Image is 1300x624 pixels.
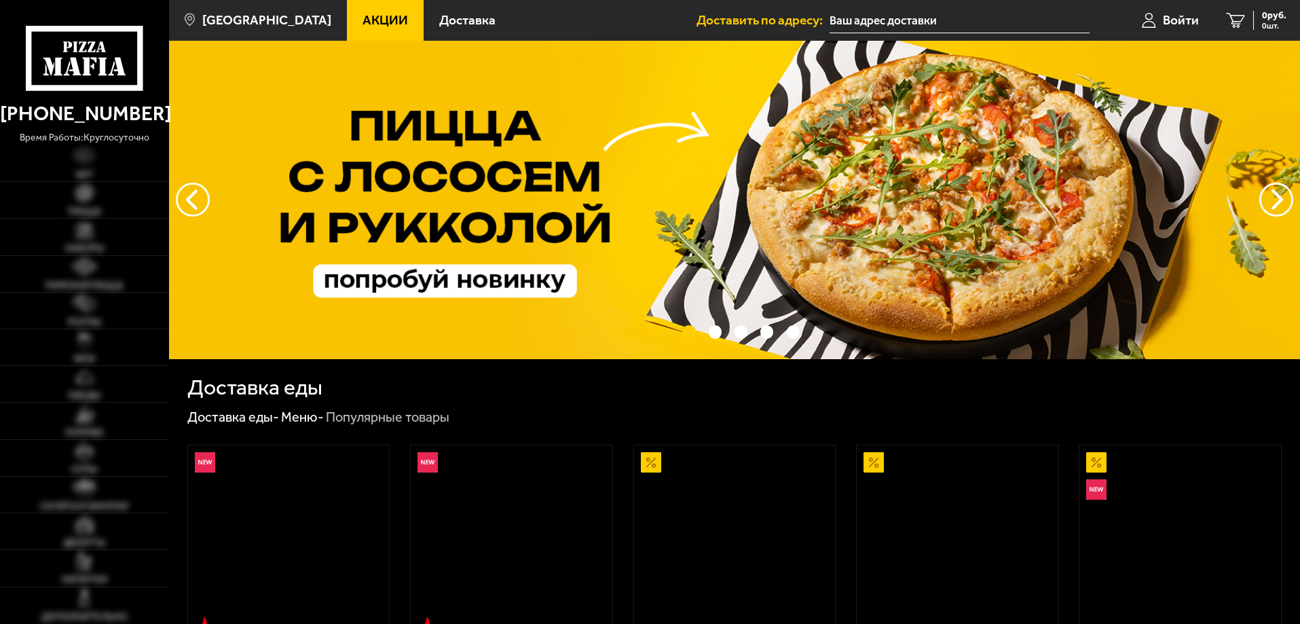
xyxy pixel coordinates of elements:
[187,377,322,399] h1: Доставка еды
[176,183,210,217] button: следующий
[68,207,101,217] span: Пицца
[71,465,97,475] span: Супы
[63,538,105,548] span: Десерты
[1086,479,1107,500] img: Новинка
[863,452,884,473] img: Акционный
[65,244,104,253] span: Наборы
[195,452,215,473] img: Новинка
[68,318,101,327] span: Роллы
[735,325,747,338] button: точки переключения
[697,14,830,26] span: Доставить по адресу:
[41,612,128,622] span: Дополнительно
[40,502,128,511] span: Салаты и закуски
[760,325,773,338] button: точки переключения
[202,14,331,26] span: [GEOGRAPHIC_DATA]
[641,452,661,473] img: Акционный
[1262,22,1286,30] span: 0 шт.
[1163,14,1199,26] span: Войти
[787,325,800,338] button: точки переключения
[68,391,100,401] span: Обеды
[709,325,722,338] button: точки переключения
[74,354,95,364] span: WOK
[1259,183,1293,217] button: предыдущий
[439,14,496,26] span: Доставка
[65,428,104,438] span: Горячее
[45,281,124,291] span: Римская пицца
[1086,452,1107,473] img: Акционный
[326,409,449,426] div: Популярные товары
[75,170,94,180] span: Хит
[363,14,408,26] span: Акции
[417,452,438,473] img: Новинка
[281,409,324,425] a: Меню-
[682,325,695,338] button: точки переключения
[187,409,279,425] a: Доставка еды-
[62,575,107,585] span: Напитки
[1262,11,1286,20] span: 0 руб.
[830,8,1090,33] input: Ваш адрес доставки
